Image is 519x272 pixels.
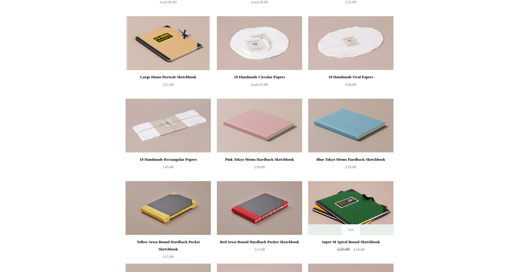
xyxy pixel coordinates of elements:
[308,238,393,263] a: Super M Spiral Bound Sketchbook £22.00 £10.00
[160,1,166,4] span: from
[217,99,302,153] a: Pink Tokyo Memo Hardback Sketchbook Pink Tokyo Memo Hardback Sketchbook
[217,156,302,181] a: Pink Tokyo Memo Hardback Sketchbook £18.00
[217,16,302,70] a: 10 Handmade Circular Papers 10 Handmade Circular Papers
[337,247,350,252] span: £22.00
[126,99,211,153] img: 10 Handmade Rectangular Papers
[127,156,209,163] div: 10 Handmade Rectangular Papers
[217,181,302,235] img: Red Sewn Bound Hardback Pocket Sketchbook
[126,16,211,70] a: Large Homo Portrait Sketchbook Large Homo Portrait Sketchbook
[308,73,393,98] a: 10 Handmade Oval Papers £54.00
[163,254,174,259] span: £15.00
[217,238,302,263] a: Red Sewn Bound Hardback Pocket Sketchbook £15.00
[310,156,392,163] div: Blue Tokyo Memo Hardback Sketchbook
[310,238,392,246] div: Super M Spiral Bound Sketchbook
[251,83,257,86] span: from
[354,247,365,252] span: £10.00
[308,156,393,181] a: Blue Tokyo Memo Hardback Sketchbook £18.00
[126,181,211,235] img: Yellow Sewn Bound Hardback Pocket Sketchbook
[217,181,302,235] a: Red Sewn Bound Hardback Pocket Sketchbook Red Sewn Bound Hardback Pocket Sketchbook
[308,99,393,153] a: Blue Tokyo Memo Hardback Sketchbook Blue Tokyo Memo Hardback Sketchbook
[217,73,302,98] a: 10 Handmade Circular Papers from£25.00
[218,238,301,246] div: Red Sewn Bound Hardback Pocket Sketchbook
[163,165,174,169] span: £45.00
[126,238,211,263] a: Yellow Sewn Bound Hardback Pocket Sketchbook £15.00
[126,181,211,235] a: Yellow Sewn Bound Hardback Pocket Sketchbook Yellow Sewn Bound Hardback Pocket Sketchbook
[308,181,393,235] img: Super M Spiral Bound Sketchbook
[310,73,392,81] div: 10 Handmade Oval Papers
[345,165,356,169] span: £18.00
[127,73,209,81] div: Large Homo Portrait Sketchbook
[163,82,174,87] span: £22.00
[254,165,265,169] span: £18.00
[126,16,211,70] img: Large Homo Portrait Sketchbook
[345,82,356,87] span: £54.00
[308,181,393,235] a: Super M Spiral Bound Sketchbook Super M Spiral Bound Sketchbook Sale
[308,16,393,70] img: 10 Handmade Oval Papers
[126,156,211,181] a: 10 Handmade Rectangular Papers £45.00
[217,99,302,153] img: Pink Tokyo Memo Hardback Sketchbook
[126,73,211,98] a: Large Homo Portrait Sketchbook £22.00
[342,224,360,235] span: Sale
[217,16,302,70] img: 10 Handmade Circular Papers
[251,1,257,4] span: from
[251,82,268,87] span: £25.00
[254,247,265,252] span: £15.00
[308,99,393,153] img: Blue Tokyo Memo Hardback Sketchbook
[126,99,211,153] a: 10 Handmade Rectangular Papers 10 Handmade Rectangular Papers
[218,73,301,81] div: 10 Handmade Circular Papers
[127,238,209,253] div: Yellow Sewn Bound Hardback Pocket Sketchbook
[218,156,301,163] div: Pink Tokyo Memo Hardback Sketchbook
[308,16,393,70] a: 10 Handmade Oval Papers 10 Handmade Oval Papers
